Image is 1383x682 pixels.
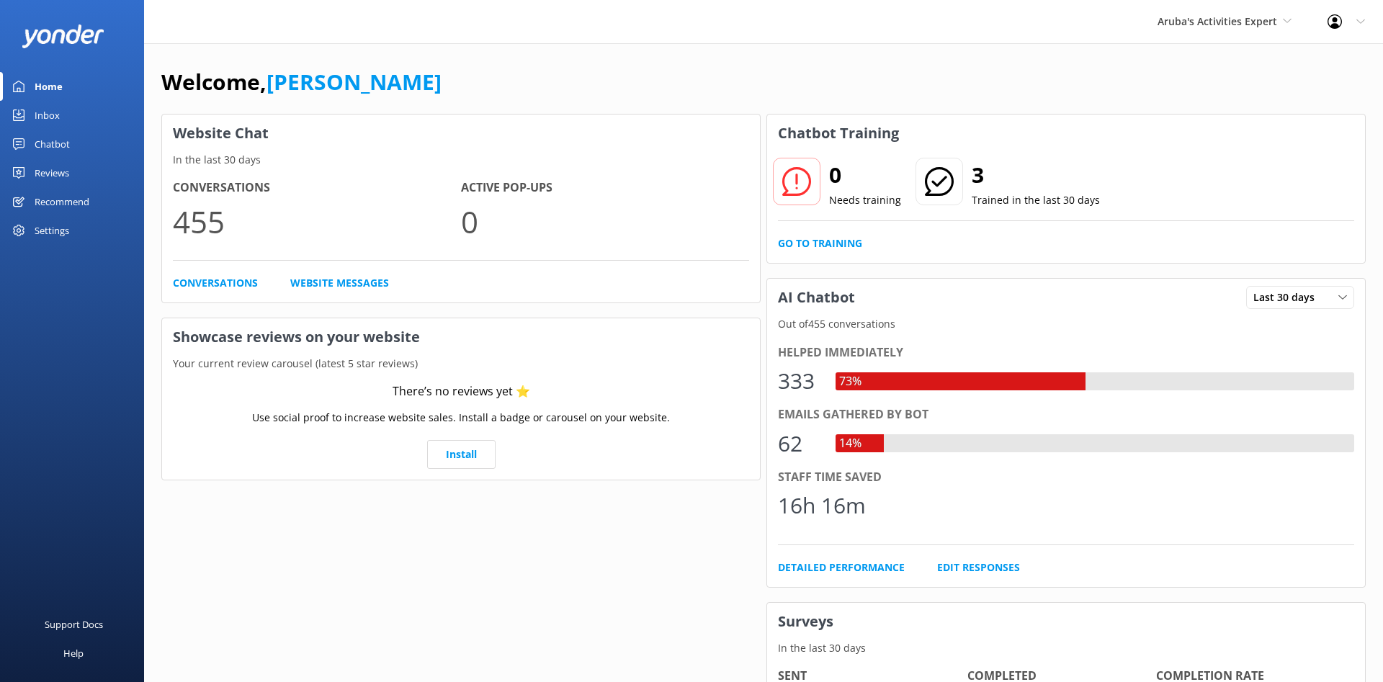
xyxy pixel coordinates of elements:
div: Home [35,72,63,101]
h2: 3 [972,158,1100,192]
h3: Showcase reviews on your website [162,318,760,356]
span: Last 30 days [1253,290,1323,305]
div: Recommend [35,187,89,216]
div: Inbox [35,101,60,130]
div: 14% [836,434,865,453]
img: yonder-white-logo.png [22,24,104,48]
p: Your current review carousel (latest 5 star reviews) [162,356,760,372]
a: Website Messages [290,275,389,291]
a: Detailed Performance [778,560,905,575]
a: Install [427,440,496,469]
div: Staff time saved [778,468,1354,487]
div: Settings [35,216,69,245]
h4: Conversations [173,179,461,197]
div: Help [63,639,84,668]
div: There’s no reviews yet ⭐ [393,382,530,401]
span: Aruba's Activities Expert [1158,14,1277,28]
h3: Website Chat [162,115,760,152]
a: Conversations [173,275,258,291]
div: 16h 16m [778,488,866,523]
a: [PERSON_NAME] [267,67,442,97]
h4: Active Pop-ups [461,179,749,197]
a: Edit Responses [937,560,1020,575]
p: Out of 455 conversations [767,316,1365,332]
div: 73% [836,372,865,391]
a: Go to Training [778,235,862,251]
p: In the last 30 days [162,152,760,168]
h3: Surveys [767,603,1365,640]
div: Emails gathered by bot [778,405,1354,424]
p: 455 [173,197,461,246]
p: Use social proof to increase website sales. Install a badge or carousel on your website. [252,410,670,426]
div: Support Docs [45,610,103,639]
div: 62 [778,426,821,461]
p: Needs training [829,192,901,208]
div: Chatbot [35,130,70,158]
p: Trained in the last 30 days [972,192,1100,208]
h3: AI Chatbot [767,279,866,316]
div: Reviews [35,158,69,187]
p: 0 [461,197,749,246]
div: 333 [778,364,821,398]
h2: 0 [829,158,901,192]
div: Helped immediately [778,344,1354,362]
h1: Welcome, [161,65,442,99]
p: In the last 30 days [767,640,1365,656]
h3: Chatbot Training [767,115,910,152]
